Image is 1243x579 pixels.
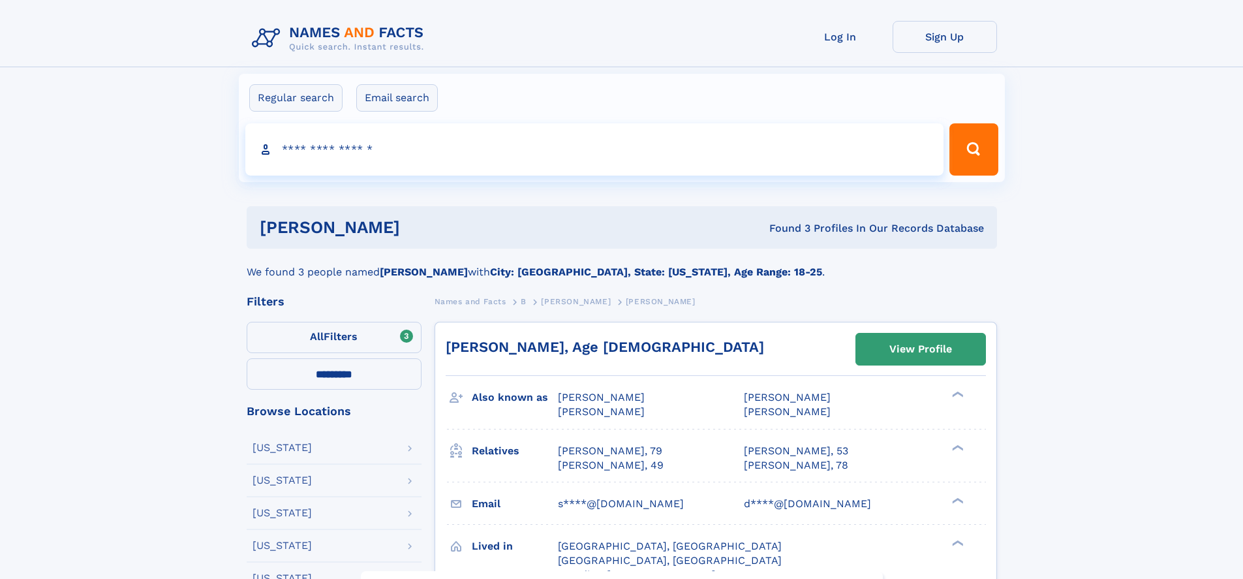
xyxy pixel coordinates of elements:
[949,123,998,176] button: Search Button
[253,475,312,486] div: [US_STATE]
[788,21,893,53] a: Log In
[253,508,312,518] div: [US_STATE]
[490,266,822,278] b: City: [GEOGRAPHIC_DATA], State: [US_STATE], Age Range: 18-25
[472,493,558,515] h3: Email
[247,405,422,417] div: Browse Locations
[247,322,422,353] label: Filters
[744,405,831,418] span: [PERSON_NAME]
[744,444,848,458] a: [PERSON_NAME], 53
[521,293,527,309] a: B
[558,391,645,403] span: [PERSON_NAME]
[541,293,611,309] a: [PERSON_NAME]
[472,535,558,557] h3: Lived in
[247,249,997,280] div: We found 3 people named with .
[889,334,952,364] div: View Profile
[249,84,343,112] label: Regular search
[558,444,662,458] a: [PERSON_NAME], 79
[310,330,324,343] span: All
[435,293,506,309] a: Names and Facts
[472,386,558,409] h3: Also known as
[380,266,468,278] b: [PERSON_NAME]
[626,297,696,306] span: [PERSON_NAME]
[446,339,764,355] a: [PERSON_NAME], Age [DEMOGRAPHIC_DATA]
[253,443,312,453] div: [US_STATE]
[558,405,645,418] span: [PERSON_NAME]
[744,458,848,473] a: [PERSON_NAME], 78
[949,443,964,452] div: ❯
[247,296,422,307] div: Filters
[856,334,985,365] a: View Profile
[541,297,611,306] span: [PERSON_NAME]
[949,496,964,505] div: ❯
[893,21,997,53] a: Sign Up
[558,540,782,552] span: [GEOGRAPHIC_DATA], [GEOGRAPHIC_DATA]
[949,539,964,547] div: ❯
[585,221,984,236] div: Found 3 Profiles In Our Records Database
[521,297,527,306] span: B
[245,123,944,176] input: search input
[356,84,438,112] label: Email search
[558,554,782,567] span: [GEOGRAPHIC_DATA], [GEOGRAPHIC_DATA]
[472,440,558,462] h3: Relatives
[949,390,964,399] div: ❯
[260,219,585,236] h1: [PERSON_NAME]
[247,21,435,56] img: Logo Names and Facts
[558,458,664,473] a: [PERSON_NAME], 49
[744,391,831,403] span: [PERSON_NAME]
[253,540,312,551] div: [US_STATE]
